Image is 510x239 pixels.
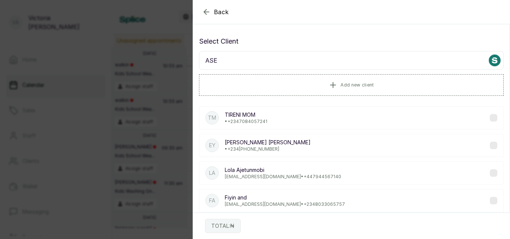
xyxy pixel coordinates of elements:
p: Lola Ajetunmobi [225,166,341,174]
p: TIRENI MOM [225,111,267,119]
button: Add new client [199,74,504,96]
p: TOTAL: ₦ [211,222,234,230]
p: Fa [209,197,215,204]
button: Back [202,7,229,16]
p: • +234 7084057241 [225,119,267,125]
span: Add new client [340,82,374,88]
p: [PERSON_NAME] [PERSON_NAME] [225,139,311,146]
p: [EMAIL_ADDRESS][DOMAIN_NAME] • +234 8033065757 [225,201,345,207]
p: EY [209,142,215,149]
p: TM [208,114,216,122]
p: LA [209,169,215,177]
span: Back [214,7,229,16]
p: [EMAIL_ADDRESS][DOMAIN_NAME] • +44 7944567140 [225,174,341,180]
p: Select Client [199,36,504,47]
p: Fiyin and [225,194,345,201]
input: Search for a client by name, phone number, or email. [199,51,504,70]
p: • +234 [PHONE_NUMBER] [225,146,311,152]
